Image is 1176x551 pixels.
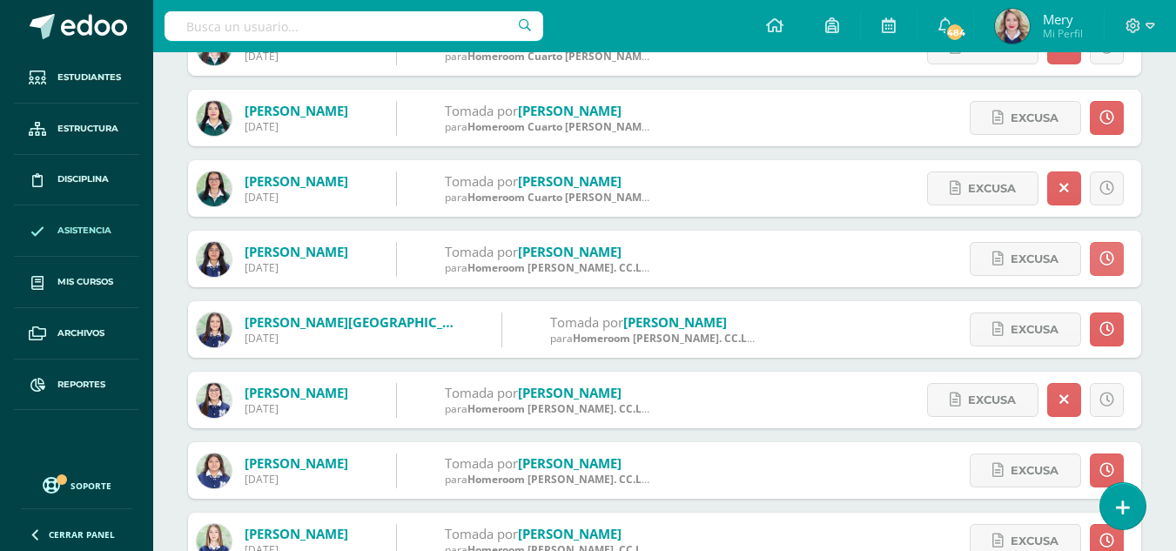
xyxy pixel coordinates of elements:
span: Archivos [57,326,104,340]
div: [DATE] [245,331,454,346]
span: Estudiantes [57,71,121,84]
a: [PERSON_NAME][GEOGRAPHIC_DATA] [245,313,481,331]
div: para [550,331,759,346]
img: 54968aad7773c704d020452c175a3487.png [197,101,232,136]
span: Disciplina [57,172,109,186]
span: Mi Perfil [1043,26,1083,41]
a: [PERSON_NAME] [518,243,622,260]
a: Estructura [14,104,139,155]
span: Homeroom Cuarto [PERSON_NAME]. CC.LL. Bachillerato 'A' [467,49,768,64]
span: Homeroom [PERSON_NAME]. CC.LL. Bachillerato 'B' [467,472,730,487]
span: Estructura [57,122,118,136]
input: Busca un usuario... [165,11,543,41]
a: Excusa [970,242,1081,276]
img: 80c6abab4e888e1304e7525da85d9f9d.png [197,242,232,277]
span: Tomada por [445,384,518,401]
div: [DATE] [245,119,348,134]
img: cd0b230d90878a679b04144fdefdcc48.png [197,383,232,418]
a: Reportes [14,359,139,411]
a: [PERSON_NAME] [518,454,622,472]
a: Mis cursos [14,257,139,308]
a: [PERSON_NAME] [623,313,727,331]
a: [PERSON_NAME] [245,454,348,472]
div: [DATE] [245,401,348,416]
span: Tomada por [445,102,518,119]
img: d0a049dce572707def88120b6b4c4e3f.png [197,312,232,347]
a: [PERSON_NAME] [245,172,348,190]
span: Cerrar panel [49,528,115,541]
div: para [445,49,654,64]
span: Homeroom Cuarto [PERSON_NAME]. CC.LL. Bachillerato 'A' [467,119,768,134]
a: [PERSON_NAME] [245,384,348,401]
span: Excusa [1011,243,1058,275]
span: Tomada por [445,525,518,542]
span: Homeroom [PERSON_NAME]. CC.LL. Bachillerato 'A' [573,331,836,346]
a: Excusa [927,383,1038,417]
span: Homeroom [PERSON_NAME]. CC.LL. Bachillerato 'A' [467,260,730,275]
a: Excusa [927,171,1038,205]
div: para [445,190,654,205]
a: [PERSON_NAME] [518,102,622,119]
a: [PERSON_NAME] [245,525,348,542]
span: Mery [1043,10,1083,28]
div: [DATE] [245,190,348,205]
a: [PERSON_NAME] [245,102,348,119]
span: Reportes [57,378,105,392]
span: Excusa [968,384,1016,416]
span: Excusa [1011,313,1058,346]
div: para [445,260,654,275]
span: Tomada por [445,243,518,260]
span: Soporte [71,480,111,492]
span: Homeroom Cuarto [PERSON_NAME]. CC.LL. Bachillerato 'A' [467,190,768,205]
a: Asistencia [14,205,139,257]
span: Homeroom [PERSON_NAME]. CC.LL. Bachillerato 'B' [467,401,730,416]
a: [PERSON_NAME] [245,243,348,260]
a: Soporte [21,473,132,496]
a: Archivos [14,308,139,359]
span: Tomada por [445,172,518,190]
span: Mis cursos [57,275,113,289]
span: Tomada por [550,313,623,331]
a: [PERSON_NAME] [518,172,622,190]
div: para [445,119,654,134]
a: Disciplina [14,155,139,206]
span: Tomada por [445,454,518,472]
span: 484 [945,23,964,42]
img: 1182ade9734c436082ad752f4c7482bd.png [197,454,232,488]
div: [DATE] [245,260,348,275]
a: Excusa [970,101,1081,135]
a: Estudiantes [14,52,139,104]
img: c3ba4bc82f539d18ce1ea45118c47ae0.png [995,9,1030,44]
a: Excusa [970,454,1081,487]
a: [PERSON_NAME] [518,384,622,401]
a: Excusa [970,312,1081,346]
span: Asistencia [57,224,111,238]
span: Excusa [1011,102,1058,134]
span: Excusa [1011,454,1058,487]
img: 3c4699c3d894807037398c5a745f3df5.png [197,171,232,206]
div: para [445,401,654,416]
div: [DATE] [245,49,348,64]
span: Excusa [968,172,1016,205]
div: para [445,472,654,487]
a: [PERSON_NAME] [518,525,622,542]
div: [DATE] [245,472,348,487]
